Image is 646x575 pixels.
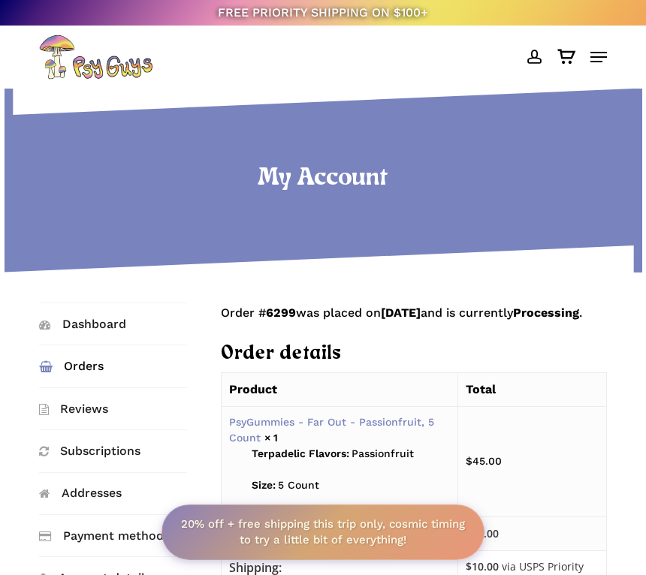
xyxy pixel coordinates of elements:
[39,473,187,514] a: Addresses
[221,342,608,367] h2: Order details
[264,432,278,444] strong: × 1
[252,446,450,477] p: Passionfruit
[266,306,296,320] mark: 6299
[39,35,153,80] img: PsyGuys
[252,446,349,462] strong: Terpadelic Flavors:
[229,416,434,444] a: PsyGummies - Far Out - Passionfruit, 5 Count
[513,306,579,320] mark: Processing
[39,430,187,471] a: Subscriptions
[466,455,502,467] bdi: 45.00
[381,306,421,320] mark: [DATE]
[458,372,607,406] th: Total
[221,372,457,406] th: Product
[39,388,187,429] a: Reviews
[39,515,187,556] a: Payment methods
[252,477,450,509] p: 5 Count
[221,303,608,342] p: Order # was placed on and is currently .
[590,50,607,65] a: Navigation Menu
[39,303,187,345] a: Dashboard
[466,559,472,573] span: $
[466,559,499,573] span: 10.00
[466,455,472,467] span: $
[549,35,583,80] a: Cart
[181,517,465,546] strong: 20% off + free shipping this trip only, cosmic timing to try a little bit of everything!
[252,477,276,493] strong: Size:
[39,345,187,387] a: Orders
